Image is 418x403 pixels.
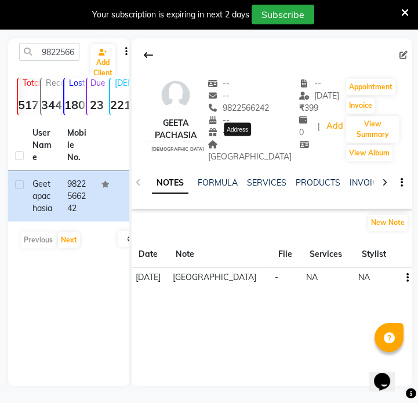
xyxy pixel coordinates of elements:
[89,78,107,88] p: Due
[92,9,249,21] div: Your subscription is expiring in next 2 days
[299,103,318,113] span: 399
[208,90,230,101] span: --
[69,78,84,88] p: Lost
[247,177,286,188] a: SERVICES
[152,173,188,194] a: NOTES
[346,145,392,161] button: View Album
[58,232,80,248] button: Next
[208,127,230,137] span: --
[350,177,388,188] a: INVOICES
[306,272,318,282] span: NA
[135,272,160,282] span: [DATE]
[296,177,340,188] a: PRODUCTS
[275,272,278,282] span: -
[208,139,292,162] span: [GEOGRAPHIC_DATA]
[115,78,130,88] p: [DEMOGRAPHIC_DATA]
[41,97,61,112] strong: 344
[355,241,398,268] th: Stylist
[318,121,320,133] span: |
[32,179,50,201] span: Geeta
[110,97,130,112] strong: 221
[208,115,230,125] span: --
[299,103,304,113] span: ₹
[60,120,95,171] th: Mobile No.
[19,43,79,61] input: Search by Name/Mobile/Email/Code
[64,97,84,112] strong: 1809
[87,97,107,112] strong: 23
[299,78,321,89] span: --
[132,241,169,268] th: Date
[346,116,399,143] button: View Summary
[32,191,52,213] span: pachasia
[299,90,339,101] span: [DATE]
[346,97,375,114] button: Invoice
[169,241,271,268] th: Note
[151,146,204,152] span: [DEMOGRAPHIC_DATA]
[23,78,38,88] p: Total
[368,215,408,231] button: New Note
[208,103,270,113] span: 9822566242
[299,115,312,137] span: 0
[60,171,95,222] td: 9822566242
[358,272,370,282] span: NA
[208,78,230,89] span: --
[90,44,115,81] a: Add Client
[143,117,208,141] div: Geeta pachasia
[303,241,355,268] th: Services
[169,268,271,288] td: [GEOGRAPHIC_DATA]
[271,241,303,268] th: File
[46,78,61,88] p: Recent
[224,122,251,136] div: Address
[252,5,314,24] button: Subscribe
[136,44,161,66] div: Back to Client
[18,97,38,112] strong: 5177
[158,78,193,112] img: avatar
[369,357,406,391] iframe: chat widget
[325,118,345,135] a: Add
[26,120,60,171] th: User Name
[346,79,395,95] button: Appointment
[198,177,238,188] a: FORMULA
